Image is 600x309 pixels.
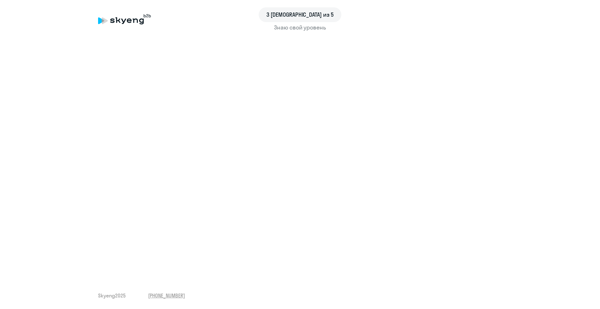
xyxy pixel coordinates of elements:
div: Знаю свой уровень [98,23,502,32]
ya-tr-span: 2025 [115,292,126,299]
span: 3 [DEMOGRAPHIC_DATA] из 5 [266,11,334,19]
a: [PHONE_NUMBER] [148,292,185,299]
ya-tr-span: Skyeng [98,292,115,299]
